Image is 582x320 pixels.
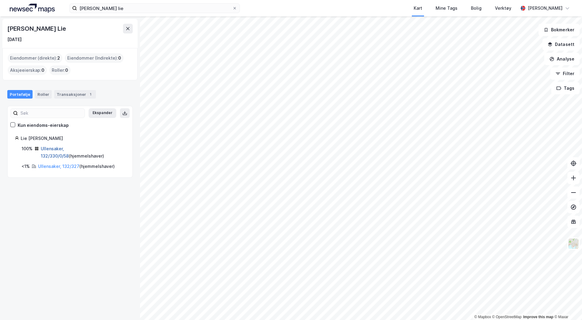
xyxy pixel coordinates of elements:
[552,291,582,320] div: Kontrollprogram for chat
[49,65,71,75] div: Roller :
[8,53,62,63] div: Eiendommer (direkte) :
[18,109,85,118] input: Søk
[551,82,580,94] button: Tags
[21,135,125,142] div: Lie [PERSON_NAME]
[542,38,580,50] button: Datasett
[528,5,563,12] div: [PERSON_NAME]
[38,163,115,170] div: ( hjemmelshaver )
[538,24,580,36] button: Bokmerker
[41,145,125,160] div: ( hjemmelshaver )
[7,24,67,33] div: [PERSON_NAME] Lie
[7,36,22,43] div: [DATE]
[89,108,116,118] button: Ekspander
[436,5,458,12] div: Mine Tags
[35,90,52,99] div: Roller
[22,163,30,170] div: <1%
[550,68,580,80] button: Filter
[495,5,511,12] div: Verktøy
[65,53,124,63] div: Eiendommer (Indirekte) :
[38,164,79,169] a: Ullensaker, 132/327
[87,91,93,97] div: 1
[118,54,121,62] span: 0
[471,5,482,12] div: Bolig
[8,65,47,75] div: Aksjeeierskap :
[65,67,68,74] span: 0
[54,90,96,99] div: Transaksjoner
[523,315,553,319] a: Improve this map
[57,54,60,62] span: 2
[544,53,580,65] button: Analyse
[18,122,69,129] div: Kun eiendoms-eierskap
[414,5,422,12] div: Kart
[41,67,44,74] span: 0
[10,4,55,13] img: logo.a4113a55bc3d86da70a041830d287a7e.svg
[492,315,522,319] a: OpenStreetMap
[22,145,33,152] div: 100%
[568,238,579,249] img: Z
[474,315,491,319] a: Mapbox
[41,146,69,158] a: Ullensaker, 132/330/0/58
[77,4,232,13] input: Søk på adresse, matrikkel, gårdeiere, leietakere eller personer
[7,90,33,99] div: Portefølje
[552,291,582,320] iframe: Chat Widget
